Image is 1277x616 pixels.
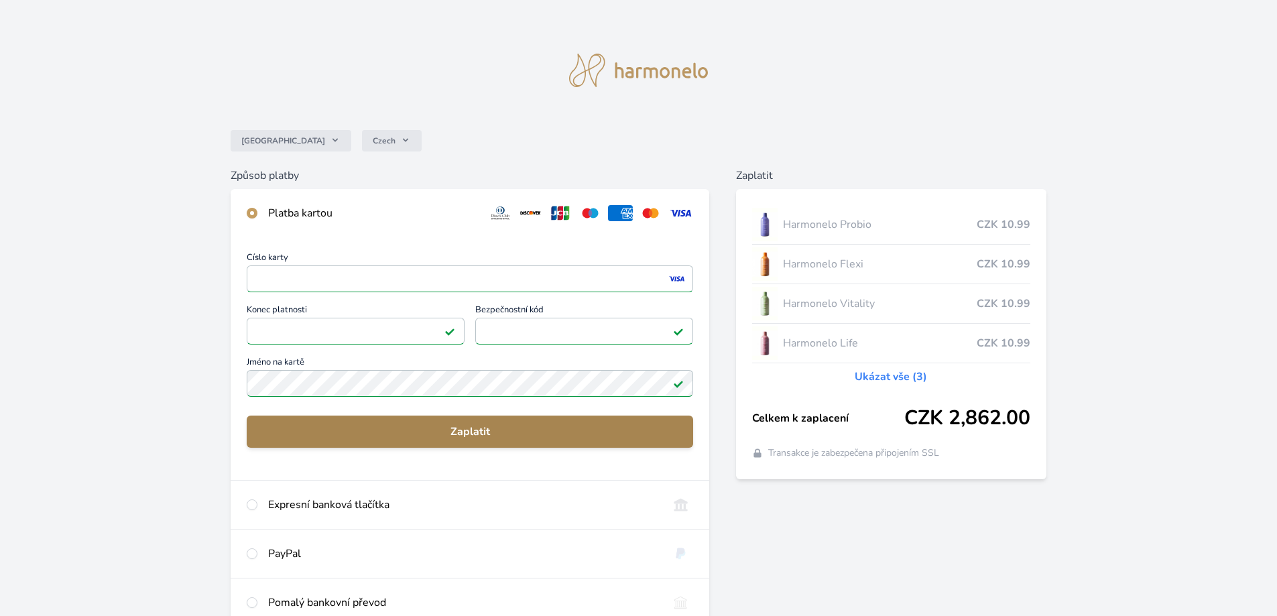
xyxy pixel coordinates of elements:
[977,296,1030,312] span: CZK 10.99
[904,406,1030,430] span: CZK 2,862.00
[977,256,1030,272] span: CZK 10.99
[569,54,709,87] img: logo.svg
[257,424,682,440] span: Zaplatit
[668,205,693,221] img: visa.svg
[518,205,543,221] img: discover.svg
[247,370,693,397] input: Jméno na kartěPlatné pole
[247,306,465,318] span: Konec platnosti
[783,217,977,233] span: Harmonelo Probio
[608,205,633,221] img: amex.svg
[673,326,684,336] img: Platné pole
[668,595,693,611] img: bankTransfer_IBAN.svg
[768,446,939,460] span: Transakce je zabezpečena připojením SSL
[253,322,459,341] iframe: Iframe pro datum vypršení platnosti
[783,256,977,272] span: Harmonelo Flexi
[977,335,1030,351] span: CZK 10.99
[444,326,455,336] img: Platné pole
[548,205,573,221] img: jcb.svg
[268,546,658,562] div: PayPal
[481,322,687,341] iframe: Iframe pro bezpečnostní kód
[752,287,778,320] img: CLEAN_VITALITY_se_stinem_x-lo.jpg
[253,269,687,288] iframe: Iframe pro číslo karty
[673,378,684,389] img: Platné pole
[668,497,693,513] img: onlineBanking_CZ.svg
[231,130,351,151] button: [GEOGRAPHIC_DATA]
[247,253,693,265] span: Číslo karty
[736,168,1046,184] h6: Zaplatit
[475,306,693,318] span: Bezpečnostní kód
[247,358,693,370] span: Jméno na kartě
[247,416,693,448] button: Zaplatit
[752,247,778,281] img: CLEAN_FLEXI_se_stinem_x-hi_(1)-lo.jpg
[638,205,663,221] img: mc.svg
[977,217,1030,233] span: CZK 10.99
[668,546,693,562] img: paypal.svg
[268,595,658,611] div: Pomalý bankovní převod
[362,130,422,151] button: Czech
[783,296,977,312] span: Harmonelo Vitality
[855,369,927,385] a: Ukázat vše (3)
[783,335,977,351] span: Harmonelo Life
[241,135,325,146] span: [GEOGRAPHIC_DATA]
[268,497,658,513] div: Expresní banková tlačítka
[752,410,904,426] span: Celkem k zaplacení
[668,273,686,285] img: visa
[488,205,513,221] img: diners.svg
[268,205,477,221] div: Platba kartou
[752,326,778,360] img: CLEAN_LIFE_se_stinem_x-lo.jpg
[578,205,603,221] img: maestro.svg
[231,168,709,184] h6: Způsob platby
[373,135,396,146] span: Czech
[752,208,778,241] img: CLEAN_PROBIO_se_stinem_x-lo.jpg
